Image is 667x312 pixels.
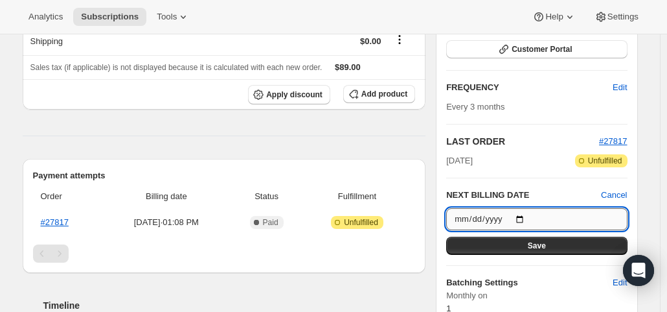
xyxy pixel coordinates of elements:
span: Save [528,241,546,251]
button: Customer Portal [446,40,627,58]
th: Shipping [23,27,219,55]
span: Customer Portal [512,44,572,54]
span: $0.00 [360,36,381,46]
button: Edit [605,77,635,98]
span: Sales tax (if applicable) is not displayed because it is calculated with each new order. [30,63,322,72]
span: Add product [361,89,407,99]
span: Unfulfilled [344,217,378,228]
span: Settings [607,12,639,22]
span: Tools [157,12,177,22]
button: Analytics [21,8,71,26]
span: Every 3 months [446,102,504,112]
button: Shipping actions [389,32,410,47]
span: Subscriptions [81,12,139,22]
span: Monthly on [446,289,627,302]
span: Unfulfilled [588,156,622,166]
span: Status [234,190,299,203]
span: Apply discount [266,90,322,100]
h2: NEXT BILLING DATE [446,189,601,202]
button: Cancel [601,189,627,202]
span: Fulfillment [307,190,407,203]
button: Subscriptions [73,8,146,26]
button: #27817 [599,135,627,148]
span: [DATE] [446,154,473,167]
button: Apply discount [248,85,330,104]
span: Analytics [28,12,63,22]
button: Edit [605,272,635,293]
h2: Payment attempts [33,169,416,182]
h2: FREQUENCY [446,81,613,94]
span: Billing date [106,190,226,203]
h6: Batching Settings [446,276,613,289]
button: Tools [149,8,198,26]
span: Paid [263,217,278,228]
h2: LAST ORDER [446,135,599,148]
a: #27817 [41,217,69,227]
span: [DATE] · 01:08 PM [106,216,226,229]
button: Help [525,8,583,26]
span: Edit [613,276,627,289]
span: Help [545,12,563,22]
nav: Pagination [33,245,416,263]
th: Order [33,182,103,211]
span: Edit [613,81,627,94]
button: Add product [343,85,415,103]
button: Save [446,237,627,255]
button: Settings [587,8,646,26]
div: Open Intercom Messenger [623,255,654,286]
span: $89.00 [335,62,361,72]
a: #27817 [599,136,627,146]
h2: Timeline [43,299,426,312]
